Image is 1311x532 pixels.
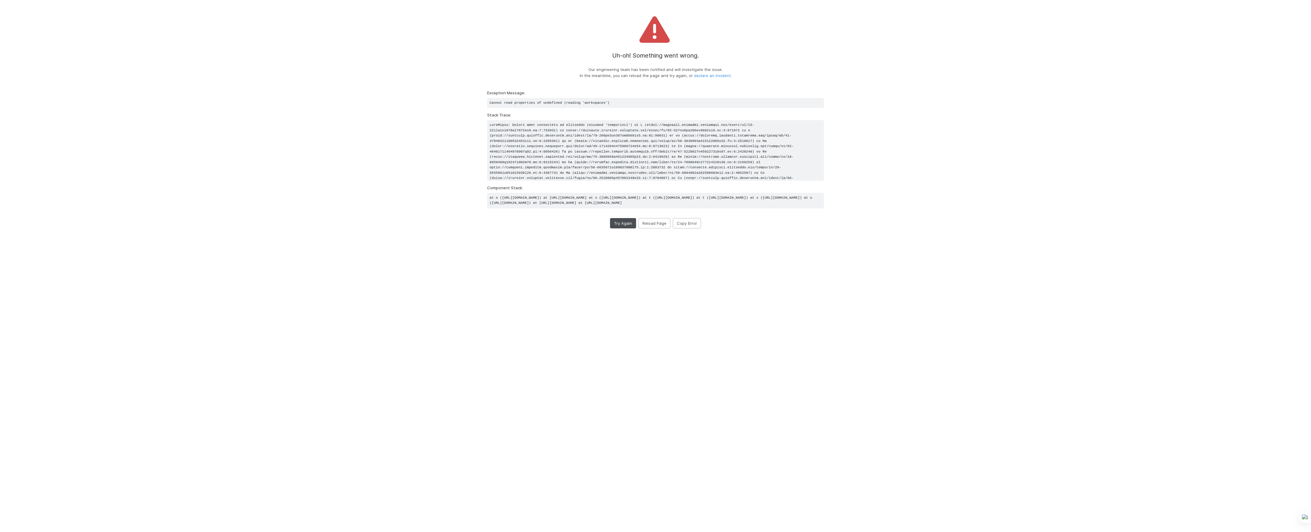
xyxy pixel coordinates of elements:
[694,73,731,78] a: declare an incident
[487,113,824,118] h6: Stack Trace:
[487,193,824,208] pre: at o ([URL][DOMAIN_NAME]) at [URL][DOMAIN_NAME] at s ([URL][DOMAIN_NAME]) at t ([URL][DOMAIN_NAME...
[639,218,670,228] button: Reload Page
[487,91,824,96] h6: Exception Message:
[580,66,732,79] p: Our engineering team has been notified and will investigate the issue. In the meantime, you can r...
[612,52,699,59] h4: Uh-oh! Something went wrong.
[487,120,824,181] pre: LoreMipsu: Dolors amet consectetu ad elitseddo (eiusmod 'temporinci') ut L (etdol://magnaali.enim...
[487,186,824,190] h6: Component Stack:
[673,218,701,228] button: Copy Error
[610,218,636,228] button: Try Again
[487,98,824,108] pre: Cannot read properties of undefined (reading 'workspaces')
